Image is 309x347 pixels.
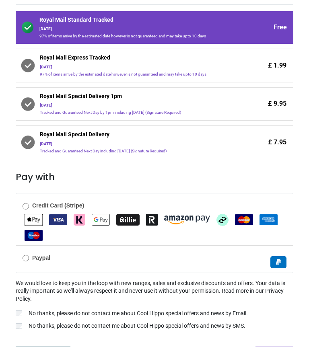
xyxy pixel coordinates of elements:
img: Revolut Pay [146,214,158,226]
div: We would love to keep you in the loop with new ranges, sales and exclusive discounts and offers. ... [16,279,293,332]
span: Google Pay [92,216,110,223]
img: American Express [260,214,278,225]
span: Royal Mail Special Delivery 1pm [40,92,237,103]
span: MasterCard [235,216,253,223]
span: £ 7.95 [268,138,286,147]
b: Paypal [32,255,50,261]
img: MasterCard [235,214,253,225]
img: Paypal [270,256,286,268]
span: 97% of items arrive by the estimated date however is not guaranteed and may take upto 10 days [40,72,206,76]
img: Afterpay Clearpay [216,214,229,226]
span: American Express [260,216,278,223]
span: Billie [116,216,140,223]
p: No thanks, please do not contact me about Cool Hippo special offers and news by SMS. [29,322,245,330]
span: Tracked and Guaranteed Next Day including [DATE] (Signature Required) [40,149,167,153]
img: Billie [116,214,140,226]
input: No thanks, please do not contact me about Cool Hippo special offers and news by Email. [16,310,22,316]
div: [DATE] [40,141,237,147]
img: Klarna [74,214,85,226]
input: Paypal [23,255,29,261]
span: £ 1.99 [268,61,286,70]
span: Klarna [74,216,85,223]
p: No thanks, please do not contact me about Cool Hippo special offers and news by Email. [29,310,248,318]
input: Credit Card (Stripe) [23,203,29,209]
span: Maestro [25,232,43,238]
span: Amazon Pay [164,216,210,223]
span: £ 9.95 [268,99,286,108]
span: Tracked and Guaranteed Next Day by 1pm including [DATE] (Signature Required) [40,110,181,115]
span: Free [274,23,287,32]
img: Apple Pay [25,214,43,226]
b: Credit Card (Stripe) [32,202,84,209]
span: Royal Mail Special Delivery [40,131,237,141]
span: Paypal [270,258,286,265]
span: Afterpay Clearpay [216,216,229,223]
img: VISA [49,214,67,225]
span: Royal Mail Express Tracked [40,54,237,64]
span: Royal Mail Standard Tracked [39,16,237,27]
span: Revolut Pay [146,216,158,223]
img: Maestro [25,230,43,241]
span: Apple Pay [25,216,43,223]
input: No thanks, please do not contact me about Cool Hippo special offers and news by SMS. [16,323,22,329]
img: Amazon Pay [164,216,210,224]
span: 97% of items arrive by the estimated date however is not guaranteed and may take upto 10 days [39,34,206,38]
div: [DATE] [39,26,237,32]
div: [DATE] [40,103,237,108]
h3: Pay with [16,170,293,183]
span: VISA [49,216,67,223]
div: [DATE] [40,64,237,70]
img: Google Pay [92,214,110,226]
